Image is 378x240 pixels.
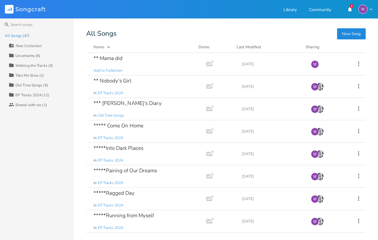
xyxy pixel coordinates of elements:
div: Name [94,44,104,50]
div: *** [PERSON_NAME]'s Diary [94,101,162,106]
button: Name [94,44,191,50]
span: EP Tracks 2024 [98,90,123,96]
div: Old Time Songs (5) [15,83,48,87]
div: [DATE] [242,62,304,66]
div: All Songs (47) [5,34,30,38]
span: Old Time Songs [98,113,124,118]
div: [DATE] [242,107,304,111]
div: melindameshad [311,60,319,68]
span: in [94,135,97,141]
div: [DATE] [242,152,304,156]
a: Library [283,8,297,13]
img: Anya [316,173,324,181]
div: Take Me Slow (1) [15,74,44,77]
div: [DATE] [242,130,304,133]
span: EP Tracks 2024 [98,203,123,208]
div: Last Modified [237,44,261,50]
img: Anya [316,218,324,226]
div: Shared with me (1) [15,103,47,107]
div: melindameshad [311,105,319,113]
span: in [94,113,97,118]
div: melindameshad [311,173,319,181]
div: Sharing [306,44,343,50]
div: [DATE] [242,197,304,201]
span: in [94,90,97,96]
button: New Song [337,28,366,39]
span: in [94,158,97,163]
div: [DATE] [242,85,304,88]
div: ** Nobody's Girl [94,78,131,83]
span: EP Tracks 2024 [98,135,123,141]
img: Anya [316,150,324,158]
span: EP Tracks 2024 [98,225,123,230]
div: ** Mama did [94,56,123,61]
span: in [94,203,97,208]
a: Community [309,8,331,13]
div: melindameshad [311,83,319,91]
button: M [358,5,373,14]
img: Anya [316,105,324,113]
div: melindameshad [311,150,319,158]
div: Demo [199,44,229,50]
div: [DATE] [242,219,304,223]
div: melindameshad [311,195,319,203]
button: 1 [344,4,356,15]
span: EP Tracks 2024 [98,158,123,163]
div: melindameshad [358,5,368,14]
div: New Collection [15,44,42,48]
div: [DATE] [242,174,304,178]
span: Add to Collection [94,68,123,73]
div: EP Tracks 2024 (11) [15,93,49,97]
button: Last Modified [237,44,298,50]
img: Anya [316,195,324,203]
span: EP Tracks 2024 [98,180,123,186]
img: Anya [316,83,324,91]
div: melindameshad [311,218,319,226]
div: melindameshad [311,128,319,136]
div: All Songs [86,31,366,37]
div: Uncertainty (6) [15,54,41,58]
div: *****Pairing of Our Dreams [94,168,157,173]
img: Anya [316,128,324,136]
div: 1 [350,4,353,8]
div: Walking the Tracks (3) [15,64,53,67]
span: in [94,180,97,186]
span: in [94,225,97,230]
